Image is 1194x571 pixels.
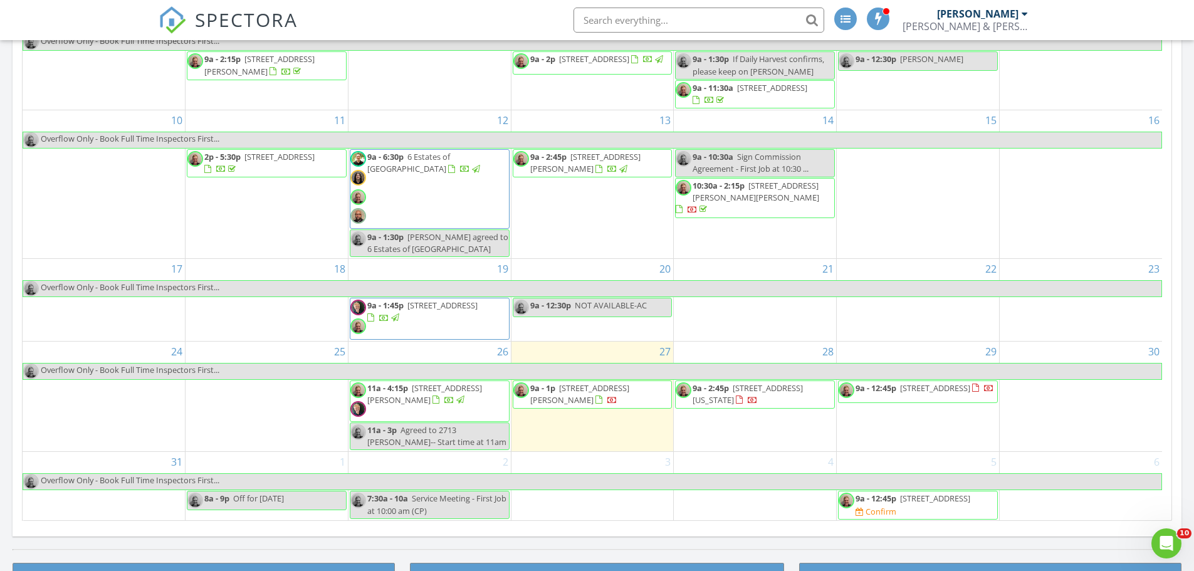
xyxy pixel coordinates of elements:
span: Overflow Only - Book Full Time Inspectors First... [41,35,219,46]
span: [STREET_ADDRESS] [559,53,629,65]
span: 9a - 1:30p [367,231,404,243]
img: screenshot_20240922_100751.png [350,208,366,224]
td: Go to August 10, 2025 [23,110,186,259]
span: [STREET_ADDRESS][PERSON_NAME] [204,53,315,76]
span: 9a - 12:45p [856,493,896,504]
a: 9a - 2p [STREET_ADDRESS] [530,53,665,65]
span: [STREET_ADDRESS] [900,493,970,504]
span: 9a - 2:15p [204,53,241,65]
td: Go to August 25, 2025 [186,341,348,452]
a: Go to September 1, 2025 [337,452,348,472]
a: Go to August 26, 2025 [495,342,511,362]
a: Go to August 27, 2025 [657,342,673,362]
span: [STREET_ADDRESS][PERSON_NAME] [367,382,482,406]
span: [STREET_ADDRESS] [737,82,807,93]
a: 9a - 1:45p [STREET_ADDRESS] [367,300,478,323]
td: Go to September 4, 2025 [674,452,837,521]
img: attachment1695747305587.jpeg [513,300,529,315]
img: attachment1695747305587.jpeg [23,364,39,379]
img: attachment1695747305587.jpeg [350,493,366,508]
td: Go to September 3, 2025 [511,452,674,521]
img: attachment1695747305587.jpeg [23,132,39,148]
span: 9a - 12:30p [530,300,571,311]
a: 11a - 4:15p [STREET_ADDRESS][PERSON_NAME] [367,382,482,406]
td: Go to August 24, 2025 [23,341,186,452]
td: Go to September 6, 2025 [999,452,1162,521]
a: Go to August 19, 2025 [495,259,511,279]
a: 9a - 12:45p [STREET_ADDRESS] [856,382,994,394]
a: 9a - 11:30a [STREET_ADDRESS] [675,80,835,108]
td: Go to August 30, 2025 [999,341,1162,452]
a: 9a - 2:45p [STREET_ADDRESS][US_STATE] [693,382,803,406]
img: attachment1695747305587.jpeg [676,180,691,196]
span: [STREET_ADDRESS][PERSON_NAME] [530,382,629,406]
span: 9a - 1:30p [693,53,729,65]
td: Go to August 16, 2025 [999,110,1162,259]
a: 9a - 6:30p 6 Estates of [GEOGRAPHIC_DATA] [367,151,482,174]
span: [STREET_ADDRESS] [407,300,478,311]
a: Go to August 30, 2025 [1146,342,1162,362]
img: attachment1695747305587.jpeg [676,382,691,398]
a: Go to September 3, 2025 [662,452,673,472]
span: If Daily Harvest confirms, please keep on [PERSON_NAME] [693,53,824,76]
span: [PERSON_NAME] agreed to 6 Estates of [GEOGRAPHIC_DATA] [367,231,508,254]
img: fullsizerender.jpeg [350,401,366,417]
a: Go to August 23, 2025 [1146,259,1162,279]
a: Go to August 31, 2025 [169,452,185,472]
img: attachment1695747305587.jpeg [513,53,529,69]
span: 9a - 6:30p [367,151,404,162]
td: Go to August 13, 2025 [511,110,674,259]
a: Go to September 5, 2025 [988,452,999,472]
td: Go to August 21, 2025 [674,259,837,341]
td: Go to August 18, 2025 [186,259,348,341]
td: Go to August 28, 2025 [674,341,837,452]
span: [PERSON_NAME] [900,53,963,65]
img: fullsizerender.jpeg [350,300,366,315]
span: [STREET_ADDRESS] [244,151,315,162]
td: Go to August 12, 2025 [348,110,511,259]
a: 9a - 2:45p [STREET_ADDRESS][US_STATE] [675,380,835,409]
img: b_bheadshots88_1x1.jpg [350,151,366,167]
img: attachment1695747305587.jpeg [23,281,39,296]
span: 9a - 10:30a [693,151,733,162]
img: attachment1695747305587.jpeg [350,382,366,398]
img: screenshot_20250811_at_12.23.38pm.png [350,170,366,186]
span: Overflow Only - Book Full Time Inspectors First... [41,281,219,293]
span: 6 Estates of [GEOGRAPHIC_DATA] [367,151,450,174]
a: 10:30a - 2:15p [STREET_ADDRESS][PERSON_NAME][PERSON_NAME] [675,178,835,219]
td: Go to August 11, 2025 [186,110,348,259]
div: [PERSON_NAME] [937,8,1019,20]
img: attachment1695747305587.jpeg [350,424,366,440]
a: Confirm [856,506,896,518]
td: Go to September 5, 2025 [837,452,1000,521]
span: 11a - 4:15p [367,382,408,394]
img: attachment1695747305587.jpeg [23,34,39,50]
a: SPECTORA [159,17,298,43]
span: 9a - 12:30p [856,53,896,65]
td: Go to August 15, 2025 [837,110,1000,259]
a: Go to August 14, 2025 [820,110,836,130]
a: Go to August 10, 2025 [169,110,185,130]
a: Go to September 2, 2025 [500,452,511,472]
a: 9a - 2:15p [STREET_ADDRESS][PERSON_NAME] [187,51,347,80]
span: [STREET_ADDRESS][US_STATE] [693,382,803,406]
a: 9a - 12:45p [STREET_ADDRESS] [856,493,970,504]
a: Go to August 21, 2025 [820,259,836,279]
span: SPECTORA [195,6,298,33]
td: Go to August 19, 2025 [348,259,511,341]
a: 9a - 2p [STREET_ADDRESS] [513,51,673,74]
img: attachment1695747305587.jpeg [676,82,691,98]
a: Go to August 22, 2025 [983,259,999,279]
a: Go to August 11, 2025 [332,110,348,130]
a: Go to August 13, 2025 [657,110,673,130]
a: 9a - 2:45p [STREET_ADDRESS][PERSON_NAME] [513,149,673,177]
span: 2p - 5:30p [204,151,241,162]
a: Go to August 20, 2025 [657,259,673,279]
span: [STREET_ADDRESS][PERSON_NAME] [530,151,641,174]
a: 2p - 5:30p [STREET_ADDRESS] [187,149,347,177]
td: Go to September 2, 2025 [348,452,511,521]
a: 9a - 11:30a [STREET_ADDRESS] [693,82,807,105]
a: 9a - 1p [STREET_ADDRESS][PERSON_NAME] [513,380,673,409]
td: Go to August 14, 2025 [674,110,837,259]
td: Go to August 17, 2025 [23,259,186,341]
